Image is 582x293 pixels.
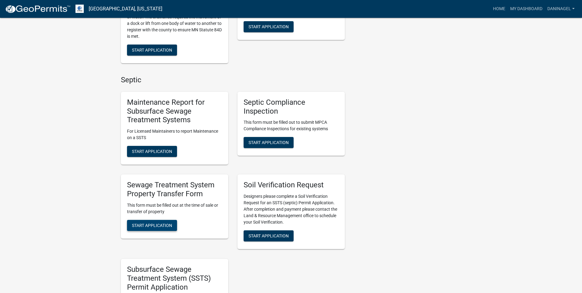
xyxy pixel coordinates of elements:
[249,140,289,145] span: Start Application
[127,146,177,157] button: Start Application
[127,98,222,124] h5: Maintenance Report for Subsurface Sewage Treatment Systems
[132,149,172,154] span: Start Application
[545,3,577,15] a: daninagel
[244,119,339,132] p: This form must be filled out to submit MPCA Compliance Inspections for existing systems
[508,3,545,15] a: My Dashboard
[244,193,339,225] p: Designers please complete a Soil Verification Request for an SSTS (septic) Permit Application. Af...
[127,45,177,56] button: Start Application
[244,21,294,32] button: Start Application
[75,5,84,13] img: Otter Tail County, Minnesota
[244,181,339,189] h5: Soil Verification Request
[121,76,345,84] h4: Septic
[244,98,339,116] h5: Septic Compliance Inspection
[132,223,172,228] span: Start Application
[249,24,289,29] span: Start Application
[127,202,222,215] p: This form must be filled out at the time of sale or transfer of property
[127,265,222,291] h5: Subsurface Sewage Treatment System (SSTS) Permit Application
[491,3,508,15] a: Home
[127,220,177,231] button: Start Application
[249,233,289,238] span: Start Application
[244,230,294,241] button: Start Application
[89,4,162,14] a: [GEOGRAPHIC_DATA], [US_STATE]
[132,48,172,53] span: Start Application
[127,128,222,141] p: For Licensed Maintainers to report Maintenance on a SSTS
[127,181,222,198] h5: Sewage Treatment System Property Transfer Form
[244,137,294,148] button: Start Application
